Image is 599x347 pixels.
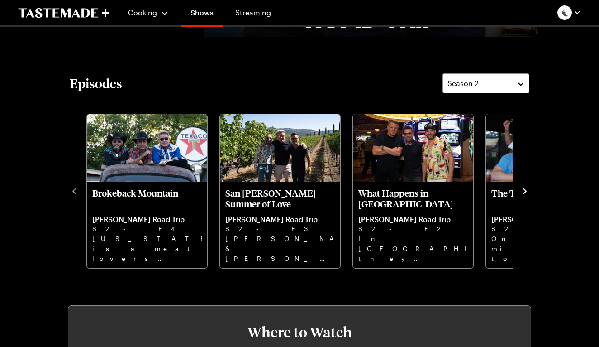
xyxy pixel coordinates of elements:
[18,8,109,18] a: To Tastemade Home Page
[92,234,202,263] p: [US_STATE] is a meat lovers paradise and [PERSON_NAME] is keen to show the Europhiles some of the...
[358,224,468,234] p: S2 - E2
[128,8,157,17] span: Cooking
[358,234,468,263] p: In [GEOGRAPHIC_DATA] they indulge in one of the most expensive beef burgers.
[128,2,169,24] button: Cooking
[557,5,581,20] button: Profile picture
[520,185,529,196] button: navigate to next item
[225,234,335,263] p: [PERSON_NAME] & [PERSON_NAME] are excited to be heading to [GEOGRAPHIC_DATA] for their very own S...
[70,185,79,196] button: navigate to previous item
[86,111,219,269] div: 1 / 4
[92,215,202,224] p: [PERSON_NAME] Road Trip
[181,2,223,27] a: Shows
[70,75,122,92] h2: Episodes
[220,114,340,182] img: San Fran Summer of Love
[92,188,202,263] a: Brokeback Mountain
[353,114,473,268] div: What Happens in Vegas
[358,188,468,209] p: What Happens in [GEOGRAPHIC_DATA]
[442,73,529,93] button: Season 2
[358,215,468,224] p: [PERSON_NAME] Road Trip
[447,78,479,89] span: Season 2
[87,114,207,268] div: Brokeback Mountain
[220,114,340,268] div: San Fran Summer of Love
[92,188,202,209] p: Brokeback Mountain
[219,111,352,269] div: 2 / 4
[95,324,504,340] h3: Where to Watch
[92,224,202,234] p: S2 - E4
[557,5,572,20] img: Profile picture
[225,188,335,263] a: San Fran Summer of Love
[225,215,335,224] p: [PERSON_NAME] Road Trip
[225,188,335,209] p: San [PERSON_NAME] Summer of Love
[358,188,468,263] a: What Happens in Vegas
[225,224,335,234] p: S2 - E3
[87,114,207,182] img: Brokeback Mountain
[353,114,473,182] img: What Happens in Vegas
[352,111,485,269] div: 3 / 4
